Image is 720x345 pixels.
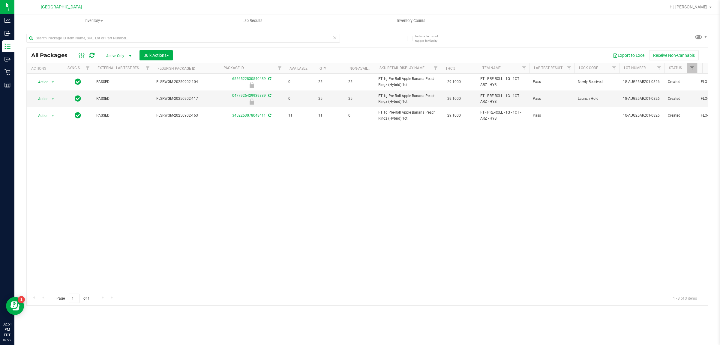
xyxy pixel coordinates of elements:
span: 0 [348,113,371,118]
span: 25 [348,96,371,102]
a: THC% [445,66,455,71]
span: In Sync [75,78,81,86]
a: Flourish Package ID [157,66,195,71]
button: Bulk Actions [139,50,173,60]
span: Inventory Counts [389,18,433,23]
input: Search Package ID, Item Name, SKU, Lot or Part Number... [26,34,340,43]
span: Include items not tagged for facility [415,34,445,43]
a: Filter [519,63,529,73]
p: 09/22 [3,338,12,342]
span: FT - PRE-ROLL - 1G - 1CT - ARZ - HYB [480,93,526,105]
span: PASSED [96,113,149,118]
span: 25 [348,79,371,85]
span: Page of 1 [51,294,94,303]
span: FT 1g Pre-Roll Apple Banana Peach Ringz (Hybrid) 1ct [378,76,437,87]
span: Pass [533,79,571,85]
span: select [49,78,57,86]
span: FT - PRE-ROLL - 1G - 1CT - ARZ - HYB [480,110,526,121]
span: 0 [288,96,311,102]
a: Filter [687,63,697,73]
span: 29.1000 [444,78,464,86]
a: Lab Results [173,14,332,27]
input: 1 [69,294,79,303]
span: 1G-AUG25ARZ01-0826 [623,113,661,118]
a: Item Name [481,66,501,70]
span: FLSRWGM-20250902-104 [156,79,215,85]
span: Action [33,111,49,120]
span: Pass [533,113,571,118]
a: Filter [564,63,574,73]
span: Created [668,113,694,118]
span: 11 [318,113,341,118]
span: Lab Results [234,18,271,23]
span: Hi, [PERSON_NAME]! [670,5,709,9]
span: Action [33,95,49,103]
iframe: Resource center [6,297,24,315]
a: Lot Number [624,66,646,70]
span: 1 - 3 of 3 items [668,294,702,303]
span: PASSED [96,96,149,102]
span: Clear [333,34,337,41]
span: 25 [318,79,341,85]
a: External Lab Test Result [97,66,145,70]
a: Inventory Counts [332,14,490,27]
span: 0 [288,79,311,85]
span: 29.1000 [444,111,464,120]
a: Inventory [14,14,173,27]
span: Inventory [14,18,173,23]
div: Newly Received [218,82,286,88]
span: Bulk Actions [143,53,169,58]
span: 25 [318,96,341,102]
p: 02:51 PM EDT [3,322,12,338]
a: Qty [319,66,326,71]
div: Launch Hold [218,99,286,105]
a: Filter [654,63,664,73]
span: Newly Received [578,79,616,85]
a: Filter [275,63,285,73]
a: Lab Test Result [534,66,562,70]
a: Status [669,66,682,70]
span: FLSRWGM-20250902-117 [156,96,215,102]
span: Created [668,96,694,102]
span: 1G-AUG25ARZ01-0826 [623,96,661,102]
button: Receive Non-Cannabis [649,50,699,60]
inline-svg: Reports [4,82,10,88]
span: Sync from Compliance System [267,77,271,81]
a: Non-Available [349,66,376,71]
inline-svg: Analytics [4,17,10,23]
span: FT - PRE-ROLL - 1G - 1CT - ARZ - HYB [480,76,526,87]
span: Created [668,79,694,85]
a: Available [289,66,307,71]
a: Sku Retail Display Name [379,66,424,70]
inline-svg: Inventory [4,43,10,49]
span: Pass [533,96,571,102]
span: FLSRWGM-20250902-163 [156,113,215,118]
span: In Sync [75,111,81,120]
span: Sync from Compliance System [267,113,271,118]
inline-svg: Inbound [4,30,10,36]
button: Export to Excel [609,50,649,60]
span: 1G-AUG25ARZ01-0826 [623,79,661,85]
a: Filter [431,63,441,73]
span: All Packages [31,52,73,59]
div: Actions [31,66,60,71]
a: Package ID [223,66,244,70]
span: select [49,111,57,120]
span: PASSED [96,79,149,85]
span: [GEOGRAPHIC_DATA] [41,5,82,10]
a: 0477926429939839 [232,93,266,98]
inline-svg: Retail [4,69,10,75]
span: Sync from Compliance System [267,93,271,98]
a: Filter [83,63,93,73]
span: FT 1g Pre-Roll Apple Banana Peach Ringz (Hybrid) 1ct [378,93,437,105]
a: Filter [609,63,619,73]
span: Action [33,78,49,86]
iframe: Resource center unread badge [18,296,25,303]
span: In Sync [75,94,81,103]
span: Launch Hold [578,96,616,102]
a: Filter [143,63,153,73]
a: 6556522830540489 [232,77,266,81]
span: 11 [288,113,311,118]
span: select [49,95,57,103]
